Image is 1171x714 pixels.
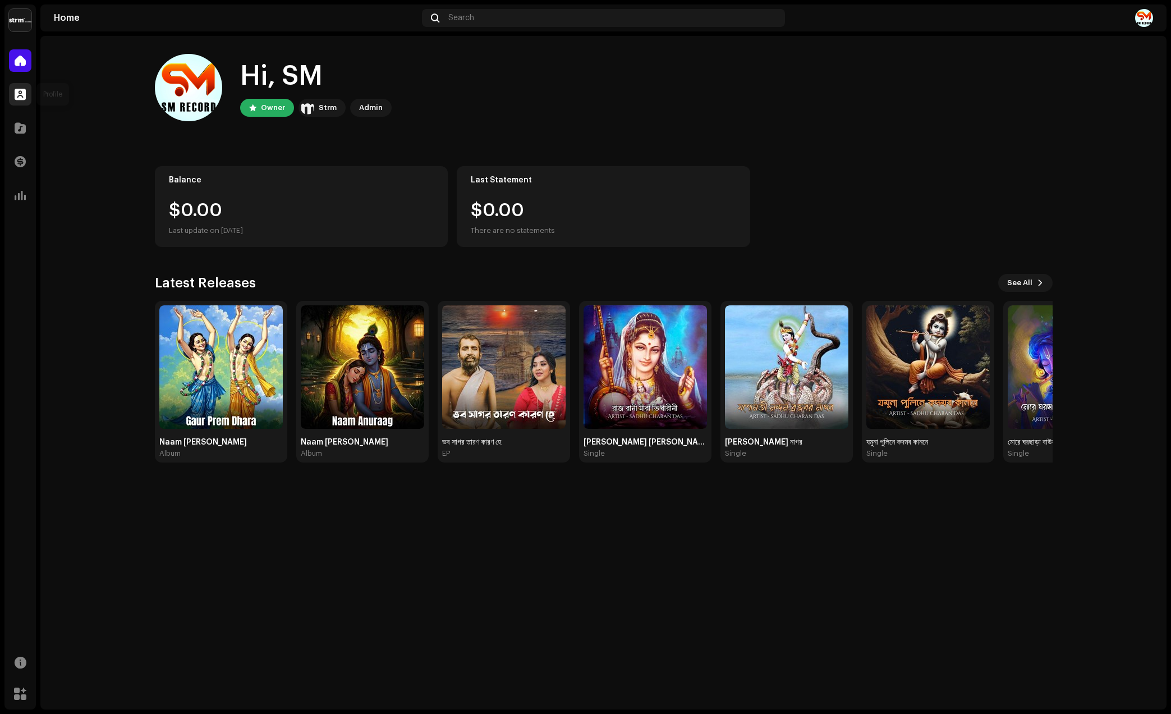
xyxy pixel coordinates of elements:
div: There are no statements [471,224,555,237]
img: 2980507a-4e19-462b-b0ea-cd4eceb8d719 [155,54,222,121]
button: See All [998,274,1053,292]
div: Last update on [DATE] [169,224,434,237]
div: Naam [PERSON_NAME] [301,438,424,447]
div: Hi, SM [240,58,392,94]
div: মোরে ঘরছাড়া বাউল করেছ দয়াল [1008,438,1131,447]
div: Album [159,449,181,458]
div: Single [866,449,888,458]
re-o-card-value: Last Statement [457,166,750,247]
img: 2980507a-4e19-462b-b0ea-cd4eceb8d719 [1135,9,1153,27]
div: Album [301,449,322,458]
img: c06285f8-cbac-4b53-809f-0d1ca1fea85f [442,305,566,429]
div: যমুনা পুলিনে কদমব কাননে [866,438,990,447]
div: Home [54,13,417,22]
h3: Latest Releases [155,274,256,292]
div: Admin [359,101,383,115]
div: Naam [PERSON_NAME] [159,438,283,447]
img: 599e3693-29b5-404c-a0d5-3a13408a785d [159,305,283,429]
img: 408b884b-546b-4518-8448-1008f9c76b02 [301,101,314,115]
div: ভব সাগর তারণ কারণ হে [442,438,566,447]
div: Strm [319,101,337,115]
div: [PERSON_NAME] নাগর [725,438,848,447]
div: Single [1008,449,1029,458]
img: f121e354-dc41-4de9-a1a0-9c906552fcbe [301,305,424,429]
re-o-card-value: Balance [155,166,448,247]
img: 8483280b-0fd2-45ae-82e1-17012e199c7b [1008,305,1131,429]
div: [PERSON_NAME] [PERSON_NAME] [584,438,707,447]
div: Last Statement [471,176,736,185]
span: See All [1007,272,1032,294]
img: adb14f7d-c929-4dcb-9ec5-544c5541e924 [725,305,848,429]
img: 784f147b-fd44-4996-a54e-028565b314fd [866,305,990,429]
img: ca9729db-3907-4333-b10b-bcbd5a05e358 [584,305,707,429]
img: 408b884b-546b-4518-8448-1008f9c76b02 [9,9,31,31]
div: Single [584,449,605,458]
div: Single [725,449,746,458]
span: Search [448,13,474,22]
div: EP [442,449,450,458]
div: Owner [261,101,285,115]
div: Balance [169,176,434,185]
